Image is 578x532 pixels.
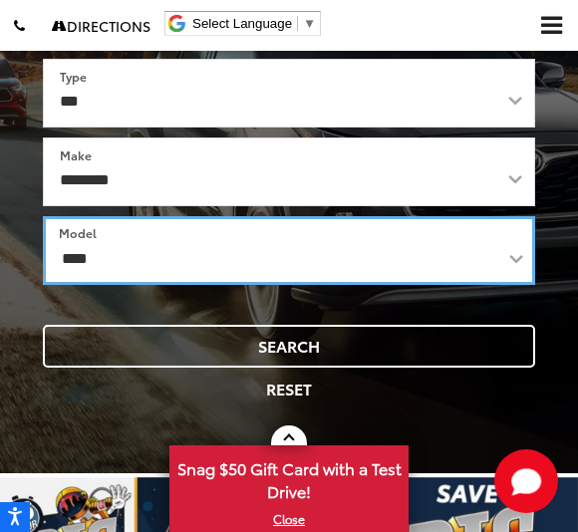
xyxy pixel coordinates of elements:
[60,146,92,163] label: Make
[297,16,298,31] span: ​
[59,224,97,241] label: Model
[494,449,558,513] svg: Start Chat
[43,325,535,368] button: Search
[43,368,535,410] button: Reset
[60,68,87,85] label: Type
[192,16,292,31] span: Select Language
[38,1,164,52] a: Directions
[171,447,407,508] span: Snag $50 Gift Card with a Test Drive!
[494,449,558,513] button: Toggle Chat Window
[192,16,316,31] a: Select Language​
[303,16,316,31] span: ▼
